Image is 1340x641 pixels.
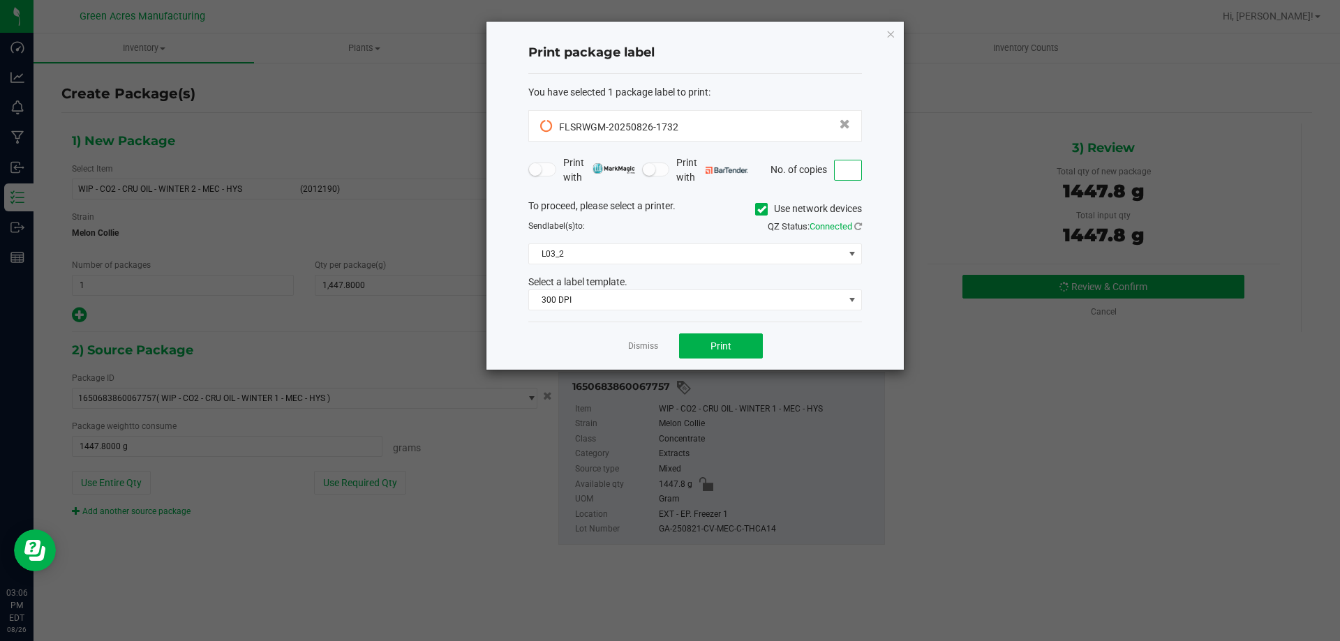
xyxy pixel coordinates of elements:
[547,221,575,231] span: label(s)
[770,163,827,174] span: No. of copies
[559,121,678,133] span: FLSRWGM-20250826-1732
[528,221,585,231] span: Send to:
[518,199,872,220] div: To proceed, please select a printer.
[529,290,844,310] span: 300 DPI
[528,85,862,100] div: :
[540,119,556,133] span: Pending Sync
[518,275,872,289] div: Select a label template.
[528,44,862,62] h4: Print package label
[810,221,852,232] span: Connected
[710,340,731,352] span: Print
[628,340,658,352] a: Dismiss
[563,156,635,185] span: Print with
[14,529,56,571] iframe: Resource center
[593,163,635,174] img: mark_magic_cybra.png
[679,333,763,359] button: Print
[676,156,748,185] span: Print with
[768,221,862,232] span: QZ Status:
[528,86,708,98] span: You have selected 1 package label to print
[529,244,844,264] span: L03_2
[706,167,748,174] img: bartender.png
[755,202,862,216] label: Use network devices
